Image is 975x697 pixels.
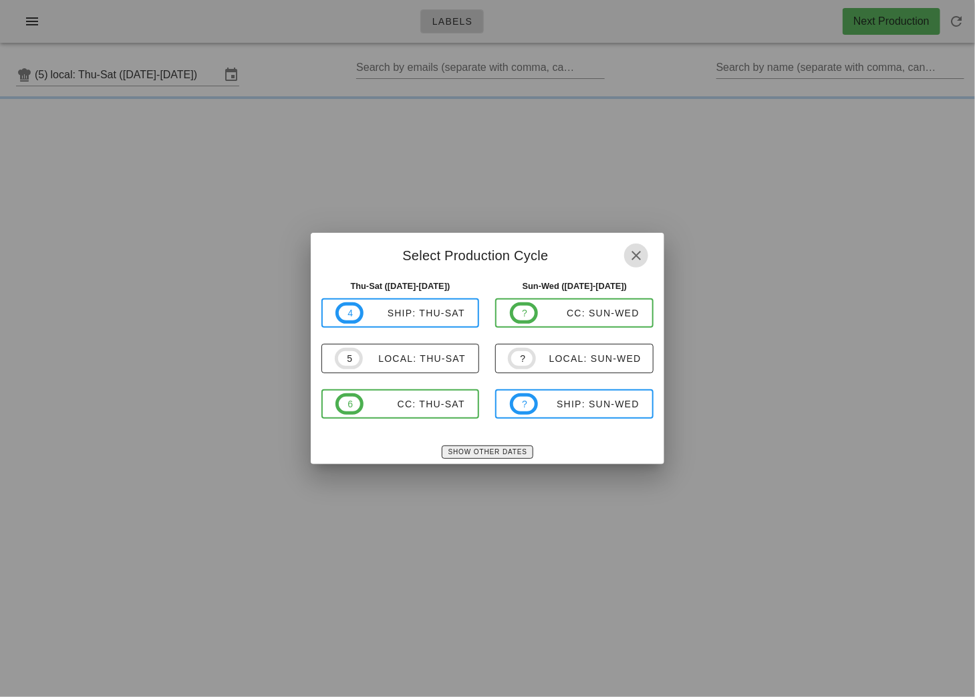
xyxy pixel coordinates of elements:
[521,397,527,411] span: ?
[495,389,654,419] button: ?ship: Sun-Wed
[363,353,466,364] div: local: Thu-Sat
[347,397,352,411] span: 6
[519,351,525,366] span: ?
[364,308,465,318] div: ship: Thu-Sat
[448,448,527,456] span: Show Other Dates
[536,353,642,364] div: local: Sun-Wed
[495,344,654,373] button: ?local: Sun-Wed
[442,445,533,459] button: Show Other Dates
[321,389,480,419] button: 6CC: Thu-Sat
[364,399,465,409] div: CC: Thu-Sat
[523,281,627,291] strong: Sun-Wed ([DATE]-[DATE])
[521,306,527,320] span: ?
[311,233,665,274] div: Select Production Cycle
[538,399,640,409] div: ship: Sun-Wed
[347,306,352,320] span: 4
[495,298,654,328] button: ?CC: Sun-Wed
[346,351,352,366] span: 5
[321,344,480,373] button: 5local: Thu-Sat
[351,281,450,291] strong: Thu-Sat ([DATE]-[DATE])
[538,308,640,318] div: CC: Sun-Wed
[321,298,480,328] button: 4ship: Thu-Sat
